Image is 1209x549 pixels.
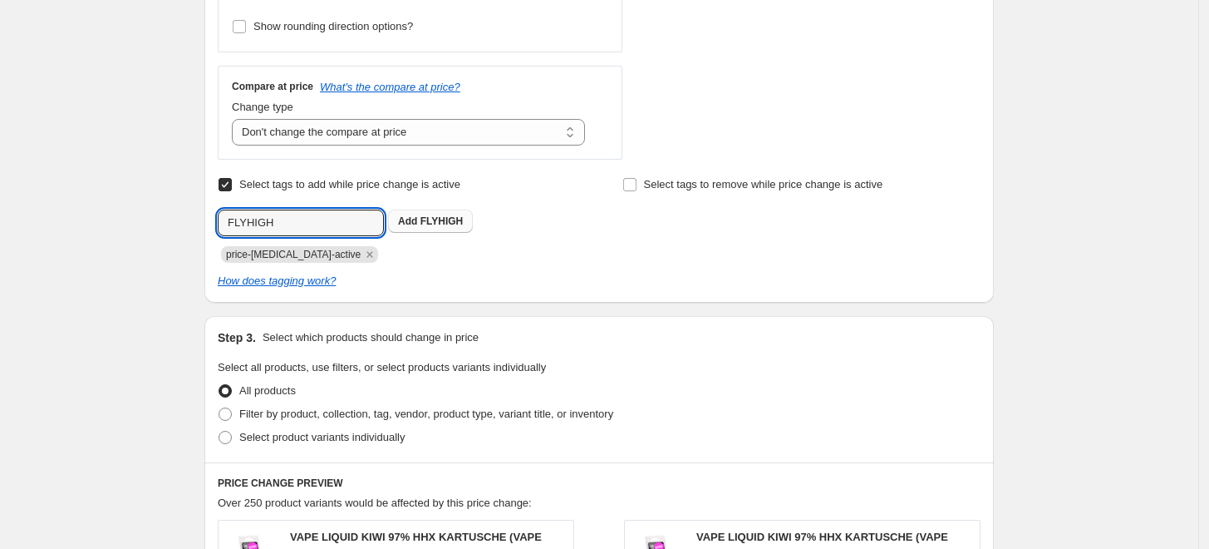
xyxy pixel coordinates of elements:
[239,408,613,420] span: Filter by product, collection, tag, vendor, product type, variant title, or inventory
[362,247,377,262] button: Remove price-change-job-active
[218,361,546,373] span: Select all products, use filters, or select products variants individually
[232,80,313,93] h3: Compare at price
[239,178,460,190] span: Select tags to add while price change is active
[239,431,405,443] span: Select product variants individually
[218,329,256,346] h2: Step 3.
[398,215,417,227] b: Add
[420,215,464,227] span: FLYHIGH
[263,329,479,346] p: Select which products should change in price
[320,81,460,93] button: What's the compare at price?
[253,20,413,32] span: Show rounding direction options?
[218,210,384,236] input: Select tags to add
[218,477,980,490] h6: PRICE CHANGE PREVIEW
[218,274,336,287] a: How does tagging work?
[232,101,293,113] span: Change type
[218,497,532,509] span: Over 250 product variants would be affected by this price change:
[226,249,361,260] span: price-change-job-active
[388,210,473,233] button: Add FLYHIGH
[644,178,883,190] span: Select tags to remove while price change is active
[239,384,296,397] span: All products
